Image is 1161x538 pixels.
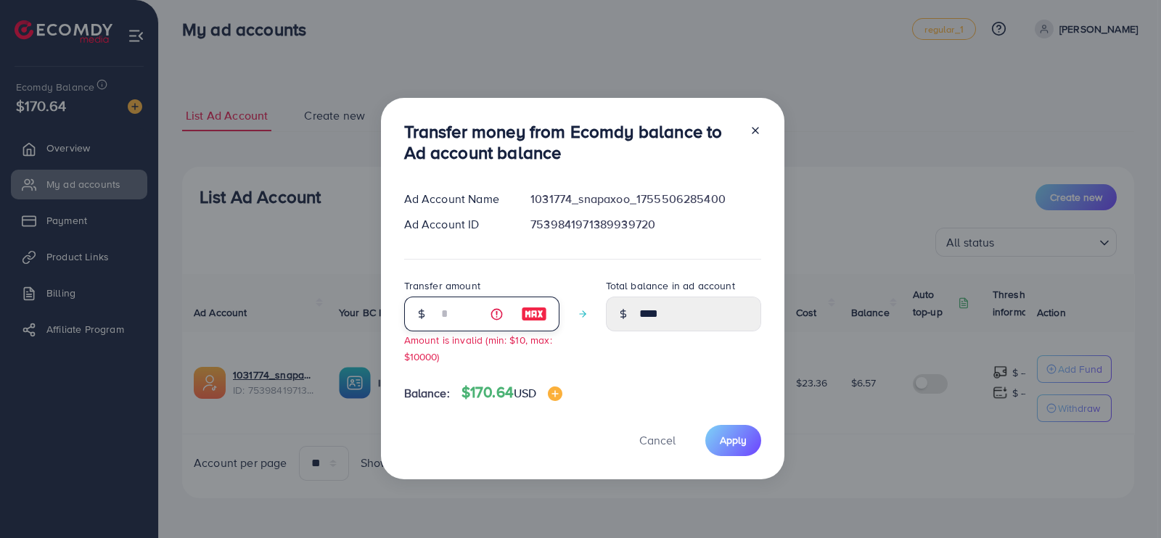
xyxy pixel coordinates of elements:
[1099,473,1150,527] iframe: Chat
[393,216,520,233] div: Ad Account ID
[606,278,735,293] label: Total balance in ad account
[621,425,694,456] button: Cancel
[404,278,480,293] label: Transfer amount
[548,386,562,401] img: image
[720,433,747,447] span: Apply
[461,384,563,402] h4: $170.64
[404,333,552,363] small: Amount is invalid (min: $10, max: $10000)
[639,432,676,448] span: Cancel
[519,216,772,233] div: 7539841971389939720
[393,191,520,207] div: Ad Account Name
[514,385,536,401] span: USD
[404,121,738,163] h3: Transfer money from Ecomdy balance to Ad account balance
[705,425,761,456] button: Apply
[521,305,547,323] img: image
[404,385,450,402] span: Balance:
[519,191,772,207] div: 1031774_snapaxoo_1755506285400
